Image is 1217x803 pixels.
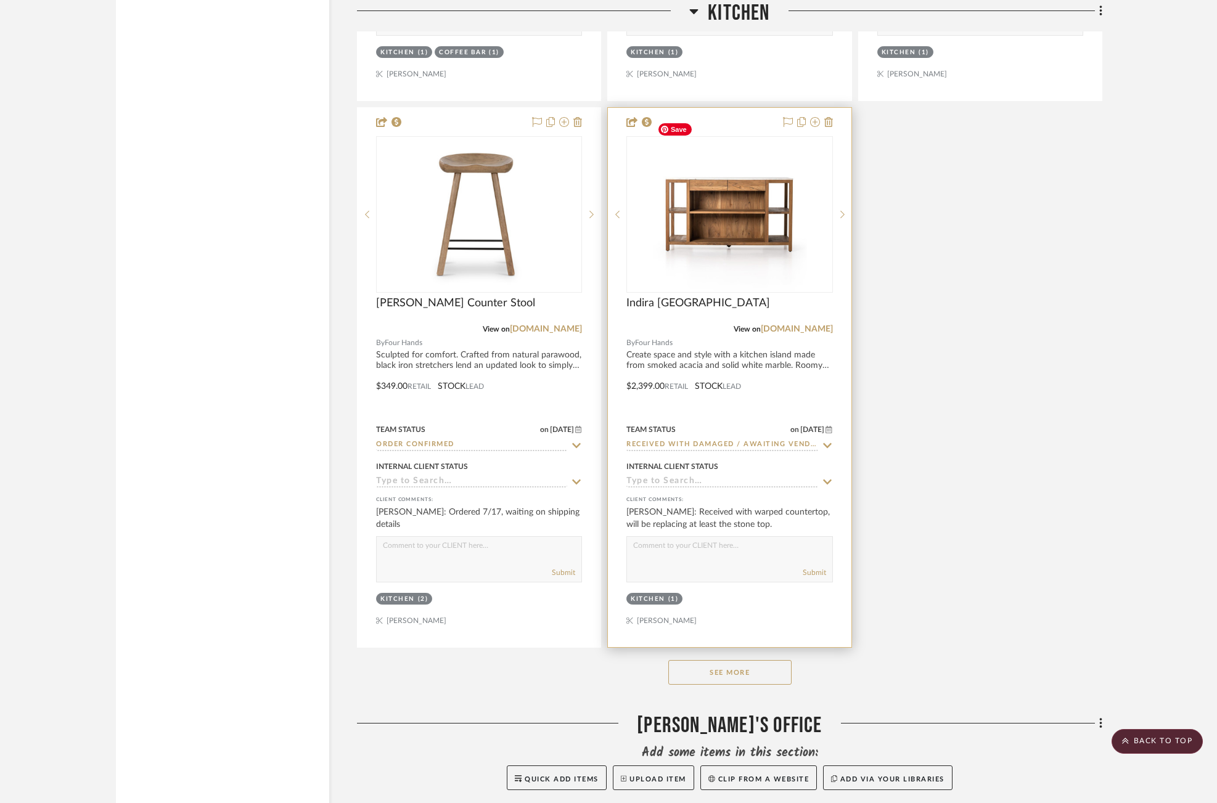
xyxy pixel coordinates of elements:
button: Submit [552,567,575,578]
a: [DOMAIN_NAME] [510,325,582,333]
div: (1) [919,48,929,57]
span: View on [734,325,761,333]
a: [DOMAIN_NAME] [761,325,833,333]
div: Kitchen [380,595,415,604]
span: Four Hands [385,337,422,349]
button: Submit [803,567,826,578]
div: Kitchen [380,48,415,57]
scroll-to-top-button: BACK TO TOP [1112,729,1203,754]
div: (2) [418,595,428,604]
span: By [376,337,385,349]
div: Add some items in this section: [357,744,1102,762]
button: Upload Item [613,765,694,790]
div: Kitchen [882,48,916,57]
div: 0 [377,137,581,292]
div: [PERSON_NAME]: Received with warped countertop, will be replacing at least the stone top. [626,506,832,531]
span: on [790,426,799,433]
div: 0 [627,137,832,292]
input: Type to Search… [626,476,817,488]
div: Kitchen [631,48,665,57]
span: [PERSON_NAME] Counter Stool [376,296,535,310]
div: Internal Client Status [626,461,718,472]
span: Quick Add Items [525,776,599,783]
div: Coffee Bar [439,48,486,57]
div: Team Status [376,424,425,435]
div: [PERSON_NAME]: Ordered 7/17, waiting on shipping details [376,506,582,531]
div: (1) [489,48,499,57]
span: on [540,426,549,433]
span: Indira [GEOGRAPHIC_DATA] [626,296,770,310]
span: [DATE] [799,425,826,434]
div: Kitchen [631,595,665,604]
span: By [626,337,635,349]
button: Quick Add Items [507,765,607,790]
div: (1) [668,595,679,604]
button: See More [668,660,792,685]
span: Save [658,123,692,136]
img: Indira Kitchen Island [652,137,806,291]
img: Barrett Counter Stool [402,137,556,291]
button: Add via your libraries [823,765,953,790]
input: Type to Search… [376,439,567,451]
div: (1) [668,48,679,57]
span: [DATE] [549,425,575,434]
div: (1) [418,48,428,57]
div: Team Status [626,424,676,435]
span: Four Hands [635,337,673,349]
div: Internal Client Status [376,461,468,472]
input: Type to Search… [376,476,567,488]
button: Clip from a website [700,765,817,790]
input: Type to Search… [626,439,817,451]
span: View on [483,325,510,333]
